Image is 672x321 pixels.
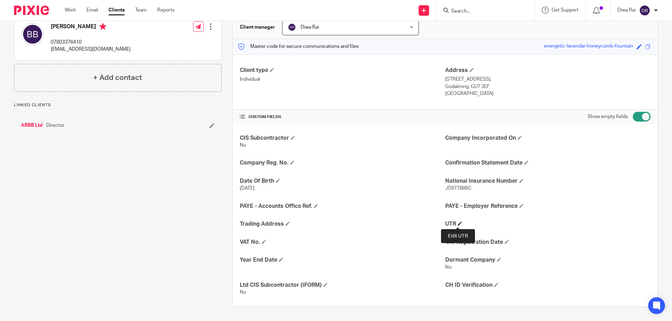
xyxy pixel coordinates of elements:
h4: Address [445,67,651,74]
h4: PAYE - Employer Reference [445,203,651,210]
label: Show empty fields [588,113,628,120]
a: ARBB Ltd [21,122,43,129]
img: svg%3E [21,23,44,45]
h4: Ltd CIS Subcontractor (IFORM) [240,282,445,289]
img: Pixie [14,6,49,15]
img: svg%3E [639,5,650,16]
a: Reports [157,7,175,14]
span: Director [46,122,64,129]
h4: National Insurance Number [445,177,651,185]
h4: VAT No. [240,239,445,246]
p: [EMAIL_ADDRESS][DOMAIN_NAME] [51,46,131,53]
p: [STREET_ADDRESS], [445,76,651,83]
h4: CIS Subcontractor [240,134,445,142]
h4: Company Incorporated On [445,134,651,142]
h3: Client manager [240,24,275,31]
span: No [445,265,451,270]
h4: Trading Address [240,220,445,228]
h4: Company Reg. No. [240,159,445,167]
a: Work [65,7,76,14]
p: Godalming, GU7 3EF [445,83,651,90]
span: [DATE] [240,186,254,191]
span: No [240,143,246,148]
h4: Date Of Birth [240,177,445,185]
p: Master code for secure communications and files [238,43,359,50]
h4: PAYE - Accounts Office Ref. [240,203,445,210]
span: No [240,290,246,295]
h4: CUSTOM FIELDS [240,114,445,120]
a: Email [86,7,98,14]
h4: Confirmation Statement Date [445,159,651,167]
h4: CH ID Verification [445,282,651,289]
p: [GEOGRAPHIC_DATA] [445,90,651,97]
span: Diwa Rai [301,25,319,30]
h4: Dormant Company [445,256,651,264]
h4: Year End Date [240,256,445,264]
img: svg%3E [288,23,296,31]
h4: + Add contact [93,72,142,83]
h4: Client type [240,67,445,74]
a: Clients [108,7,125,14]
i: Primary [99,23,106,30]
h4: VAT Registration Date [445,239,651,246]
div: energetic-lavendar-honeycomb-fountain [544,43,633,51]
p: Individual [240,76,445,83]
p: Linked clients [14,102,222,108]
p: 07803376410 [51,39,131,46]
span: Get Support [552,8,579,13]
a: Team [135,7,147,14]
h4: [PERSON_NAME] [51,23,131,32]
input: Search [450,8,513,15]
h4: UTR [445,220,651,228]
p: Diwa Rai [617,7,636,14]
span: JS977886C [445,186,471,191]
